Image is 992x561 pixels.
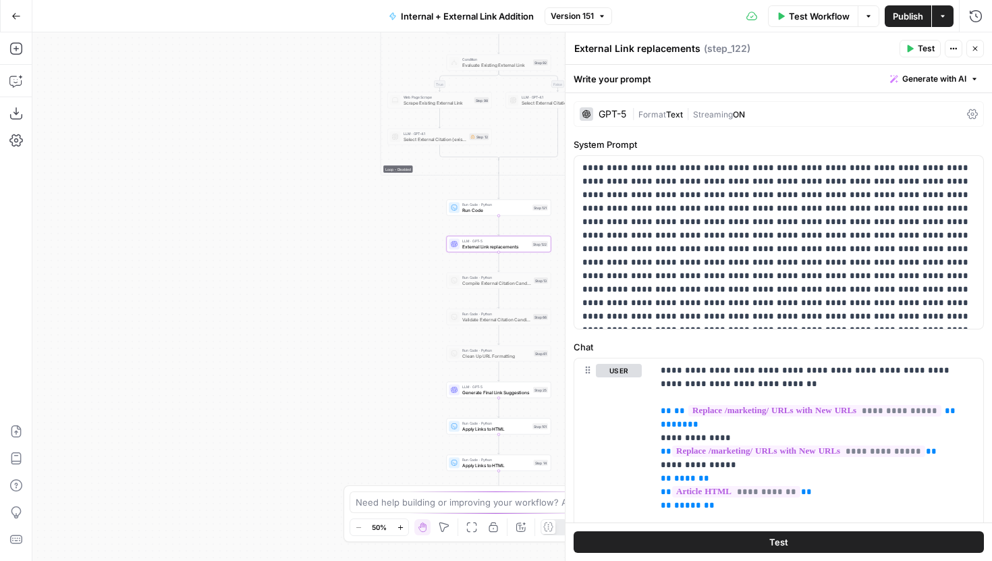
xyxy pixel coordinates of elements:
span: Condition [462,57,530,62]
g: Edge from step_25 to step_101 [498,398,500,418]
div: Step 12 [470,134,489,140]
g: Edge from step_121 to step_122 [498,216,500,236]
g: Edge from step_92 to step_98 [439,71,499,92]
div: Run Code · PythonValidate External Citation CandidatesStep 66 [447,309,551,325]
div: Step 25 [533,387,548,393]
span: Apply Links to HTML [462,462,531,469]
span: Evaluate Existing External Link [462,61,530,68]
span: Format [638,109,666,119]
g: Edge from step_11 to step_92 [498,34,500,54]
span: Scrape Existing External Link [404,99,472,106]
span: ( step_122 ) [704,42,750,55]
span: LLM · GPT-4.1 [522,95,584,100]
button: Publish [885,5,931,27]
span: Generate with AI [902,73,966,85]
span: Run Code [462,207,530,213]
button: Test [900,40,941,57]
div: LLM · GPT-4.1Select External Citation (new)Step 93 [505,92,610,109]
span: | [632,107,638,120]
span: Compile External Citation Candidates [462,279,531,286]
span: LLM · GPT-5 [462,238,529,244]
span: Run Code · Python [462,421,530,426]
g: Edge from step_12 to step_92-conditional-end [440,145,499,161]
div: Step 101 [532,423,548,429]
g: Edge from step_13 to step_66 [498,289,500,309]
span: Run Code · Python [462,457,531,462]
span: External Link replacements [462,243,529,250]
g: Edge from step_101 to step_14 [498,435,500,454]
span: 50% [372,522,387,533]
g: Edge from step_93 to step_92-conditional-end [499,109,558,161]
span: Internal + External Link Addition [401,9,534,23]
div: Run Code · PythonApply Links to HTMLStep 14 [447,455,551,471]
div: Run Code · PythonCompile External Citation CandidatesStep 13 [447,273,551,289]
span: Validate External Citation Candidates [462,316,530,323]
div: Step 121 [532,205,548,211]
g: Edge from step_122 to step_13 [498,252,500,272]
label: System Prompt [574,138,984,151]
button: Version 151 [545,7,612,25]
div: Step 61 [534,350,548,356]
g: Edge from step_66 to step_61 [498,325,500,345]
div: Step 92 [533,59,548,65]
span: Version 151 [551,10,594,22]
div: Run Code · PythonRun CodeStep 121 [447,200,551,216]
g: Edge from step_14 to end [498,471,500,491]
span: Test [769,535,788,549]
div: Run Code · PythonClean Up URL FormattingStep 61 [447,346,551,362]
div: Step 98 [474,97,489,103]
div: LLM · GPT-4.1Select External Citation (existing)Step 12 [387,129,492,145]
span: Clean Up URL Formatting [462,352,531,359]
button: Test Workflow [768,5,858,27]
textarea: External Link replacements [574,42,700,55]
span: Streaming [693,109,733,119]
div: GPT-5 [599,109,626,119]
div: Step 14 [534,460,549,466]
g: Edge from step_98 to step_12 [439,109,441,128]
label: Chat [574,340,984,354]
div: LLM · GPT-5Generate Final Link SuggestionsStep 25 [447,382,551,398]
span: | [683,107,693,120]
div: Run Code · PythonApply Links to HTMLStep 101 [447,419,551,435]
g: Edge from step_92 to step_93 [499,71,559,92]
div: ConditionEvaluate Existing External LinkStep 92 [447,55,551,71]
div: LLM · GPT-5External Link replacementsStep 122 [447,236,551,252]
button: Generate with AI [885,70,984,88]
span: Generate Final Link Suggestions [462,389,530,396]
span: Run Code · Python [462,202,530,207]
span: LLM · GPT-4.1 [404,131,467,136]
div: Web Page ScrapeScrape Existing External LinkStep 98 [387,92,492,109]
span: Publish [893,9,923,23]
span: Test Workflow [789,9,850,23]
span: LLM · GPT-5 [462,384,530,390]
span: Text [666,109,683,119]
span: Apply Links to HTML [462,425,530,432]
span: Select External Citation (new) [522,99,584,106]
span: Select External Citation (existing) [404,136,467,142]
span: Run Code · Python [462,348,531,353]
span: Web Page Scrape [404,95,472,100]
div: Step 66 [533,314,548,320]
span: Test [918,43,935,55]
span: Run Code · Python [462,311,530,317]
button: user [596,364,642,377]
div: Write your prompt [566,65,992,92]
span: Run Code · Python [462,275,531,280]
g: Edge from step_61 to step_25 [498,362,500,381]
div: Step 122 [532,241,548,247]
button: Test [574,531,984,553]
g: Edge from step_10-iteration-end to step_121 [498,172,500,199]
button: Internal + External Link Addition [381,5,542,27]
span: ON [733,109,745,119]
div: Step 13 [534,277,548,284]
